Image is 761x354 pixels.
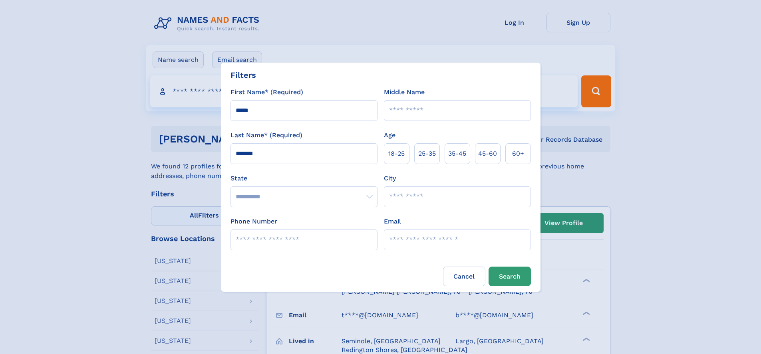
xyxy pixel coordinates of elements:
span: 18‑25 [388,149,405,158]
div: Filters [230,69,256,81]
label: Last Name* (Required) [230,131,302,140]
label: State [230,174,378,183]
span: 60+ [512,149,524,158]
label: Cancel [443,267,485,286]
label: Email [384,217,401,226]
label: Middle Name [384,87,425,97]
label: Age [384,131,395,140]
span: 45‑60 [478,149,497,158]
label: First Name* (Required) [230,87,303,97]
span: 25‑35 [418,149,436,158]
label: Phone Number [230,217,277,226]
span: 35‑45 [448,149,466,158]
label: City [384,174,396,183]
button: Search [489,267,531,286]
